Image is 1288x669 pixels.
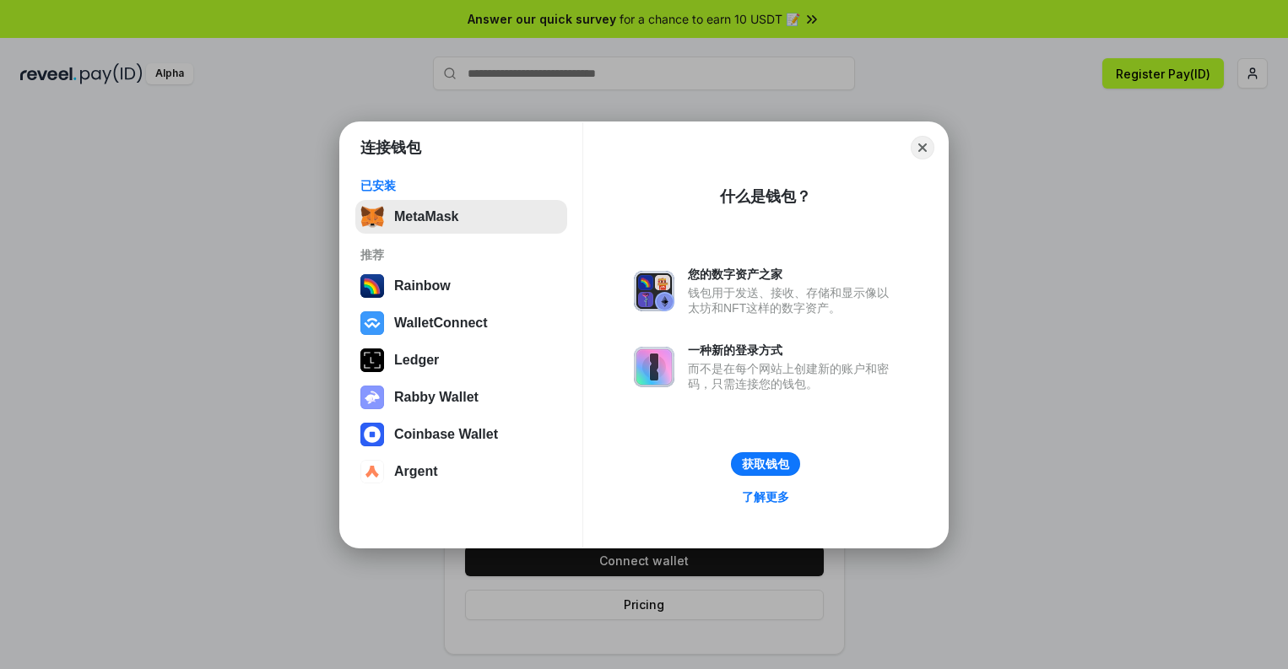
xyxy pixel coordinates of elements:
div: 了解更多 [742,489,789,504]
div: MetaMask [394,209,458,224]
img: svg+xml,%3Csvg%20xmlns%3D%22http%3A%2F%2Fwww.w3.org%2F2000%2Fsvg%22%20fill%3D%22none%22%20viewBox... [634,271,674,311]
div: 钱包用于发送、接收、存储和显示像以太坊和NFT这样的数字资产。 [688,285,897,316]
a: 了解更多 [732,486,799,508]
div: Rabby Wallet [394,390,479,405]
div: 已安装 [360,178,562,193]
div: Argent [394,464,438,479]
div: WalletConnect [394,316,488,331]
button: Coinbase Wallet [355,418,567,451]
div: 您的数字资产之家 [688,267,897,282]
div: 一种新的登录方式 [688,343,897,358]
div: Coinbase Wallet [394,427,498,442]
button: WalletConnect [355,306,567,340]
img: svg+xml,%3Csvg%20width%3D%2228%22%20height%3D%2228%22%20viewBox%3D%220%200%2028%2028%22%20fill%3D... [360,460,384,483]
button: Close [911,136,934,159]
img: svg+xml,%3Csvg%20xmlns%3D%22http%3A%2F%2Fwww.w3.org%2F2000%2Fsvg%22%20fill%3D%22none%22%20viewBox... [634,347,674,387]
div: 获取钱包 [742,456,789,472]
div: Rainbow [394,278,451,294]
img: svg+xml,%3Csvg%20fill%3D%22none%22%20height%3D%2233%22%20viewBox%3D%220%200%2035%2033%22%20width%... [360,205,384,229]
button: Rainbow [355,269,567,303]
button: 获取钱包 [731,452,800,476]
img: svg+xml,%3Csvg%20xmlns%3D%22http%3A%2F%2Fwww.w3.org%2F2000%2Fsvg%22%20width%3D%2228%22%20height%3... [360,348,384,372]
div: 而不是在每个网站上创建新的账户和密码，只需连接您的钱包。 [688,361,897,391]
div: 推荐 [360,247,562,262]
h1: 连接钱包 [360,138,421,158]
img: svg+xml,%3Csvg%20xmlns%3D%22http%3A%2F%2Fwww.w3.org%2F2000%2Fsvg%22%20fill%3D%22none%22%20viewBox... [360,386,384,409]
button: MetaMask [355,200,567,234]
button: Rabby Wallet [355,380,567,414]
button: Argent [355,455,567,488]
img: svg+xml,%3Csvg%20width%3D%2228%22%20height%3D%2228%22%20viewBox%3D%220%200%2028%2028%22%20fill%3D... [360,311,384,335]
img: svg+xml,%3Csvg%20width%3D%22120%22%20height%3D%22120%22%20viewBox%3D%220%200%20120%20120%22%20fil... [360,274,384,298]
img: svg+xml,%3Csvg%20width%3D%2228%22%20height%3D%2228%22%20viewBox%3D%220%200%2028%2028%22%20fill%3D... [360,423,384,446]
button: Ledger [355,343,567,377]
div: 什么是钱包？ [720,186,811,207]
div: Ledger [394,353,439,368]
